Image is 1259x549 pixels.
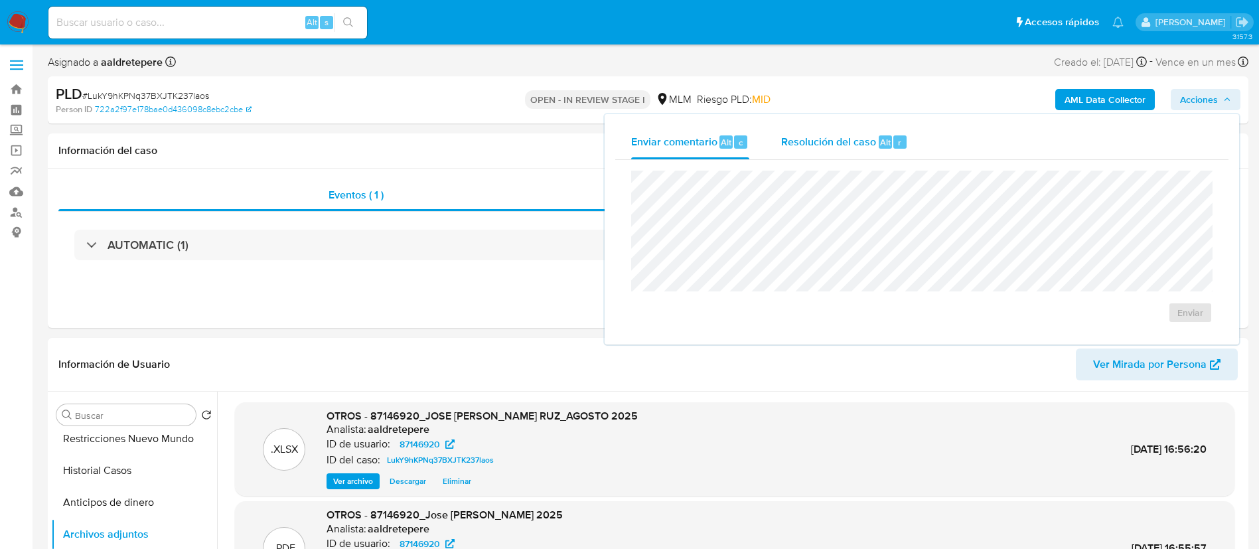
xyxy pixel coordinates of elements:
[390,475,426,488] span: Descargar
[327,423,366,436] p: Analista:
[1155,55,1236,70] span: Vence en un mes
[327,437,390,451] p: ID de usuario:
[781,134,876,149] span: Resolución del caso
[1149,53,1153,71] span: -
[58,358,170,371] h1: Información de Usuario
[392,436,463,452] a: 87146920
[201,410,212,424] button: Volver al orden por defecto
[880,136,891,149] span: Alt
[1055,89,1155,110] button: AML Data Collector
[82,89,209,102] span: # LukY9hKPNq37BXJTK237laos
[108,238,188,252] h3: AUTOMATIC (1)
[327,473,380,489] button: Ver archivo
[58,144,1238,157] h1: Información del caso
[656,92,692,107] div: MLM
[98,54,163,70] b: aaldretepere
[1235,15,1249,29] a: Salir
[1054,53,1147,71] div: Creado el: [DATE]
[1025,15,1099,29] span: Accesos rápidos
[327,408,638,424] span: OTROS - 87146920_JOSE [PERSON_NAME] RUZ_AGOSTO 2025
[1131,441,1207,457] span: [DATE] 16:56:20
[62,410,72,420] button: Buscar
[368,522,429,536] h6: aaldretepere
[400,436,440,452] span: 87146920
[329,187,384,202] span: Eventos ( 1 )
[443,475,471,488] span: Eliminar
[325,16,329,29] span: s
[368,423,429,436] h6: aaldretepere
[1112,17,1124,28] a: Notificaciones
[327,522,366,536] p: Analista:
[327,453,380,467] p: ID del caso:
[387,452,494,468] span: LukY9hKPNq37BXJTK237laos
[74,230,1222,260] div: AUTOMATIC (1)
[271,442,298,457] p: .XLSX
[48,14,367,31] input: Buscar usuario o caso...
[51,487,217,518] button: Anticipos de dinero
[333,475,373,488] span: Ver archivo
[1171,89,1240,110] button: Acciones
[51,455,217,487] button: Historial Casos
[95,104,252,116] a: 722a2f97e178bae0d436098c8ebc2cbe
[327,507,563,522] span: OTROS - 87146920_Jose [PERSON_NAME] 2025
[898,136,901,149] span: r
[1076,349,1238,380] button: Ver Mirada por Persona
[48,55,163,70] span: Asignado a
[1065,89,1146,110] b: AML Data Collector
[56,104,92,116] b: Person ID
[525,90,650,109] p: OPEN - IN REVIEW STAGE I
[721,136,731,149] span: Alt
[1155,16,1230,29] p: alicia.aldreteperez@mercadolibre.com.mx
[383,473,433,489] button: Descargar
[75,410,190,422] input: Buscar
[1093,349,1207,380] span: Ver Mirada por Persona
[436,473,478,489] button: Eliminar
[307,16,317,29] span: Alt
[752,92,771,107] span: MID
[739,136,743,149] span: c
[334,13,362,32] button: search-icon
[631,134,717,149] span: Enviar comentario
[382,452,499,468] a: LukY9hKPNq37BXJTK237laos
[697,92,771,107] span: Riesgo PLD:
[1180,89,1218,110] span: Acciones
[51,423,217,455] button: Restricciones Nuevo Mundo
[56,83,82,104] b: PLD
